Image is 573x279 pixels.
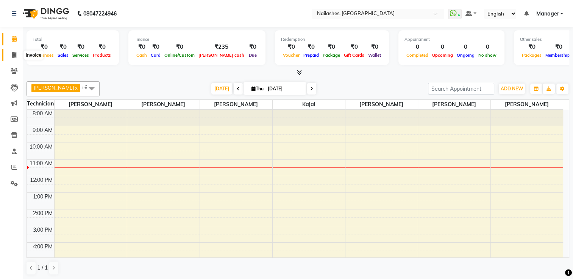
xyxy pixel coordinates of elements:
span: ADD NEW [501,86,523,91]
div: 11:00 AM [28,160,54,167]
span: 1 / 1 [37,264,48,272]
div: ₹0 [281,43,301,51]
span: [PERSON_NAME] [345,100,418,109]
div: 0 [404,43,430,51]
div: Finance [134,36,259,43]
span: Voucher [281,53,301,58]
span: Card [149,53,162,58]
span: [PERSON_NAME] cash [197,53,246,58]
div: 9:00 AM [31,126,54,134]
span: Kajal [273,100,345,109]
span: Sales [56,53,70,58]
a: x [74,85,78,91]
div: 0 [455,43,476,51]
img: logo [19,3,71,24]
div: ₹0 [134,43,149,51]
input: Search Appointment [428,83,494,95]
span: Services [70,53,91,58]
div: 2:00 PM [31,209,54,217]
span: Online/Custom [162,53,197,58]
div: ₹0 [70,43,91,51]
span: Upcoming [430,53,455,58]
span: Wallet [366,53,383,58]
span: [PERSON_NAME] [418,100,490,109]
div: ₹0 [301,43,321,51]
div: 1:00 PM [31,193,54,201]
div: ₹0 [366,43,383,51]
span: Package [321,53,342,58]
span: Thu [250,86,265,91]
button: ADD NEW [499,84,525,94]
span: [PERSON_NAME] [34,85,74,91]
span: Completed [404,53,430,58]
span: Products [91,53,113,58]
div: ₹0 [91,43,113,51]
span: +6 [81,84,93,90]
div: Total [33,36,113,43]
div: ₹0 [321,43,342,51]
div: ₹235 [197,43,246,51]
span: No show [476,53,498,58]
div: 10:00 AM [28,143,54,151]
div: 3:00 PM [31,226,54,234]
div: Technician [27,100,54,108]
span: Packages [520,53,543,58]
div: 8:00 AM [31,110,54,118]
span: [PERSON_NAME] [200,100,272,109]
div: ₹0 [162,43,197,51]
span: Ongoing [455,53,476,58]
div: ₹0 [149,43,162,51]
div: 0 [476,43,498,51]
div: 4:00 PM [31,243,54,251]
div: 0 [430,43,455,51]
span: Due [247,53,259,58]
b: 08047224946 [83,3,117,24]
div: Redemption [281,36,383,43]
div: ₹0 [56,43,70,51]
div: Appointment [404,36,498,43]
div: ₹0 [33,43,56,51]
span: [PERSON_NAME] [55,100,127,109]
div: ₹0 [520,43,543,51]
span: Cash [134,53,149,58]
div: ₹0 [342,43,366,51]
span: Gift Cards [342,53,366,58]
span: [PERSON_NAME] [127,100,200,109]
div: ₹0 [246,43,259,51]
div: 12:00 PM [28,176,54,184]
span: Manager [536,10,559,18]
input: 2025-09-04 [265,83,303,95]
span: [DATE] [211,83,232,95]
div: Invoice [24,51,43,60]
span: [PERSON_NAME] [491,100,564,109]
span: Prepaid [301,53,321,58]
